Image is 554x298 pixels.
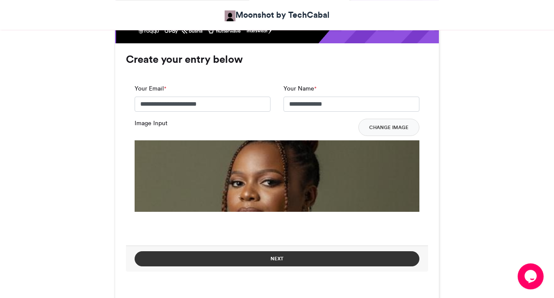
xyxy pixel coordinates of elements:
[225,9,329,21] a: Moonshot by TechCabal
[358,119,419,136] button: Change Image
[518,263,545,289] iframe: chat widget
[135,119,167,128] label: Image Input
[135,251,419,266] button: Next
[135,84,166,93] label: Your Email
[126,54,428,65] h3: Create your entry below
[283,84,316,93] label: Your Name
[225,10,235,21] img: Moonshot by TechCabal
